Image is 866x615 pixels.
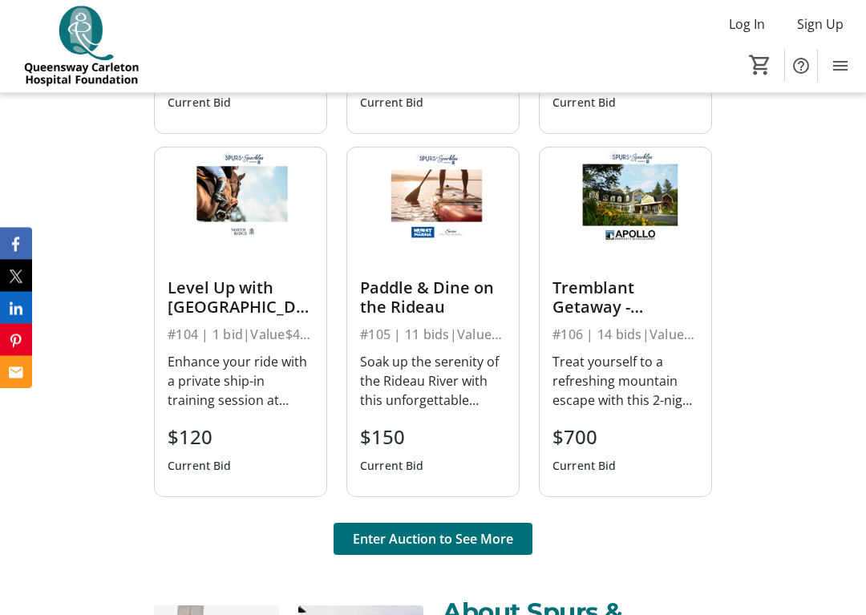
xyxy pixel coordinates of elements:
div: Current Bid [168,89,232,118]
span: Enter Auction to See More [353,530,513,549]
div: #106 | 14 bids | Value $700 [552,324,698,346]
div: $700 [552,423,617,452]
div: #104 | 1 bid | Value $400 [168,324,314,346]
div: Enhance your ride with a private ship-in training session at [GEOGRAPHIC_DATA], a respected and w... [168,353,314,411]
img: Tremblant Getaway - Chateau Beauvallon Escape [540,148,711,245]
div: Soak up the serenity of the Rideau River with this unforgettable outdoor experience for two. This... [360,353,506,411]
div: Current Bid [360,89,424,118]
button: Help [785,50,817,82]
div: Current Bid [552,89,617,118]
button: Cart [746,51,775,79]
div: Treat yourself to a refreshing mountain escape with this 2-night stay at the elegant [GEOGRAPHIC_... [552,353,698,411]
button: Menu [824,50,856,82]
div: Tremblant Getaway - [GEOGRAPHIC_DATA] Escape [552,279,698,318]
div: Current Bid [168,452,232,481]
div: $150 [360,423,424,452]
button: Enter Auction to See More [334,524,532,556]
span: Log In [729,14,765,34]
div: Level Up with [GEOGRAPHIC_DATA] [168,279,314,318]
button: Log In [716,11,778,37]
div: Current Bid [552,452,617,481]
img: Paddle & Dine on the Rideau [347,148,519,245]
img: QCH Foundation's Logo [10,6,152,87]
div: #105 | 11 bids | Value $145 [360,324,506,346]
div: Paddle & Dine on the Rideau [360,279,506,318]
img: Level Up with Northridge Farm [155,148,326,245]
span: Sign Up [797,14,844,34]
button: Sign Up [784,11,856,37]
div: Current Bid [360,452,424,481]
div: $120 [168,423,232,452]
